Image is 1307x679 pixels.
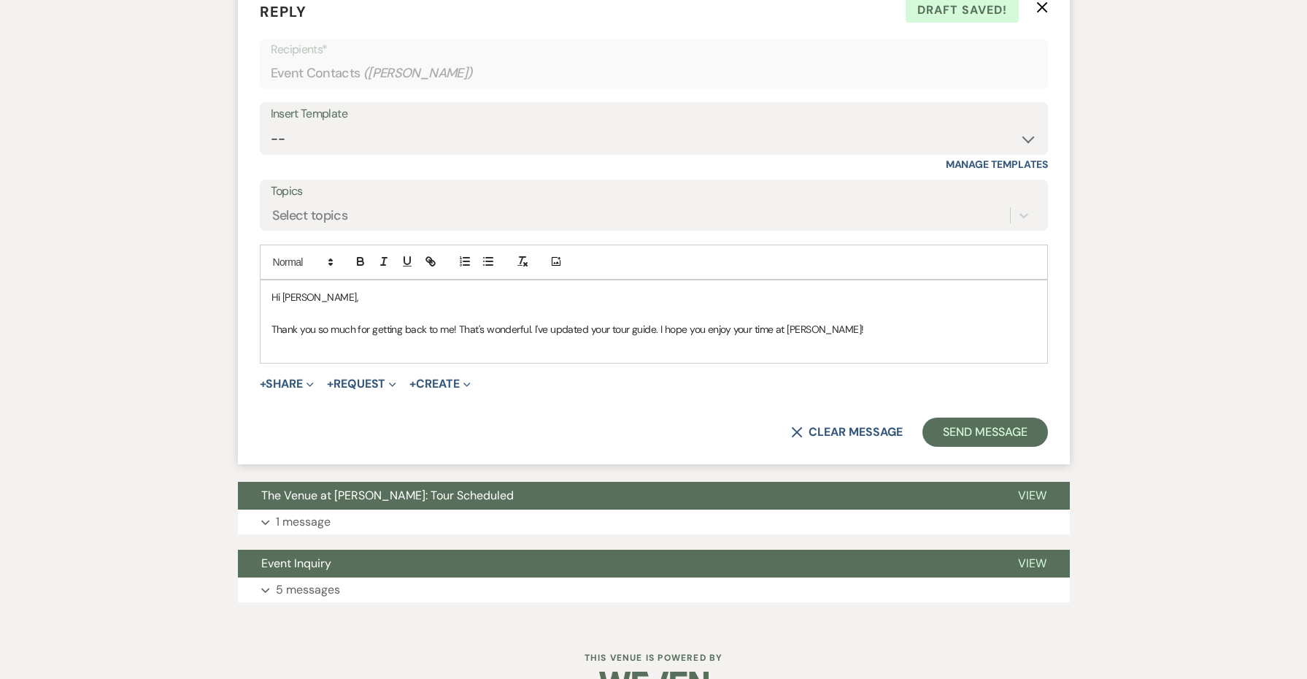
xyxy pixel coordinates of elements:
[995,482,1070,510] button: View
[327,378,334,390] span: +
[261,488,514,503] span: The Venue at [PERSON_NAME]: Tour Scheduled
[276,580,340,599] p: 5 messages
[409,378,470,390] button: Create
[1018,488,1046,503] span: View
[995,550,1070,578] button: View
[260,378,315,390] button: Share
[327,378,396,390] button: Request
[409,378,416,390] span: +
[1018,556,1046,571] span: View
[791,426,902,438] button: Clear message
[260,378,266,390] span: +
[922,418,1047,447] button: Send Message
[271,104,1037,125] div: Insert Template
[271,289,1036,305] p: Hi [PERSON_NAME],
[238,550,995,578] button: Event Inquiry
[271,321,1036,337] p: Thank you so much for getting back to me! That's wonderful. I've updated your tour guide. I hope ...
[271,59,1037,88] div: Event Contacts
[238,482,995,510] button: The Venue at [PERSON_NAME]: Tour Scheduled
[238,510,1070,534] button: 1 message
[271,40,1037,59] p: Recipients*
[261,556,331,571] span: Event Inquiry
[272,206,348,226] div: Select topics
[260,2,306,21] span: Reply
[271,181,1037,202] label: Topics
[946,158,1048,171] a: Manage Templates
[363,64,473,83] span: ( [PERSON_NAME] )
[276,513,331,532] p: 1 message
[238,578,1070,602] button: 5 messages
